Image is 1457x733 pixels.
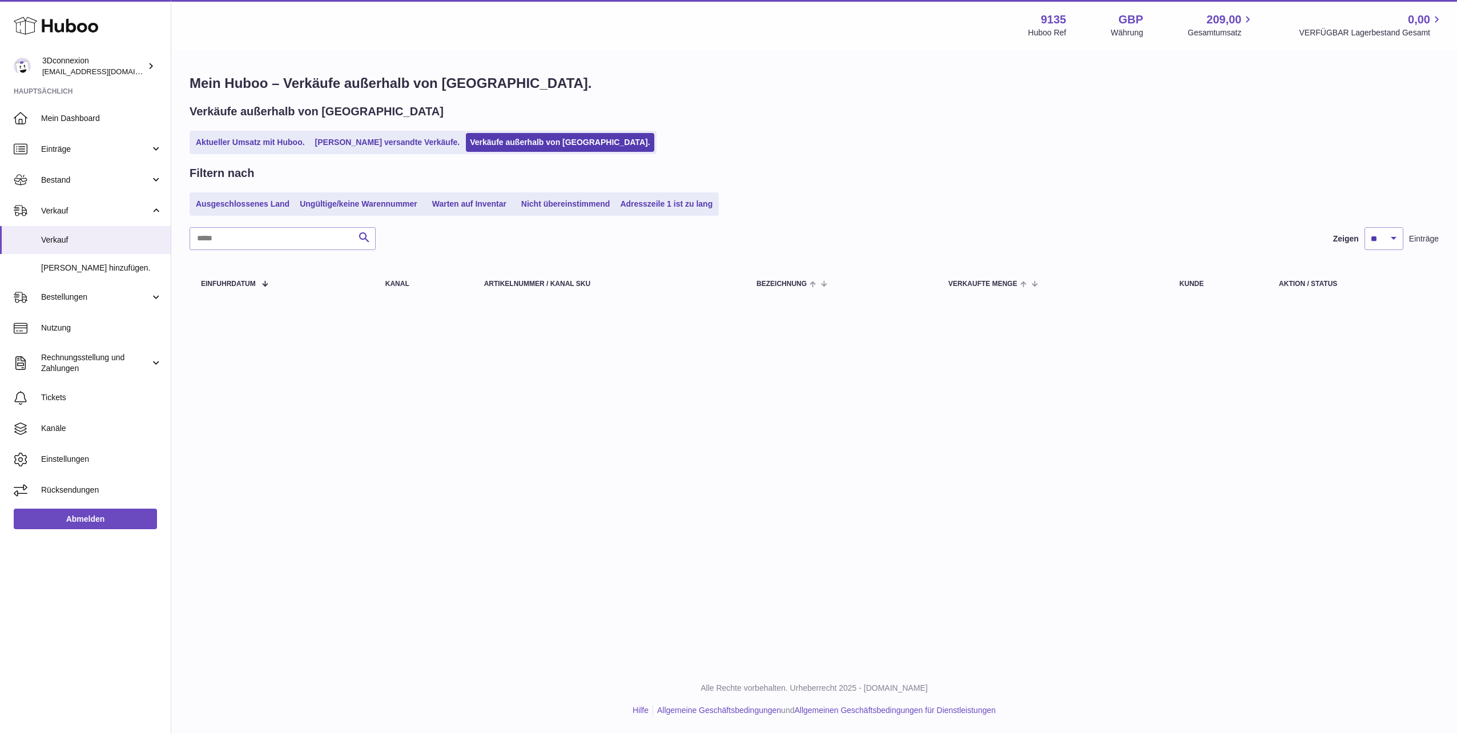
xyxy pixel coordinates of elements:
span: Einstellungen [41,454,162,465]
span: [PERSON_NAME] hinzufügen. [41,263,162,273]
span: Kanäle [41,423,162,434]
a: Allgemeine Geschäftsbedingungen [657,706,781,715]
a: 0,00 VERFÜGBAR Lagerbestand Gesamt [1299,12,1443,38]
span: Nutzung [41,323,162,333]
a: Aktueller Umsatz mit Huboo. [192,133,309,152]
span: Verkauf [41,206,150,216]
p: Alle Rechte vorbehalten. Urheberrecht 2025 - [DOMAIN_NAME] [180,683,1448,694]
img: order_eu@3dconnexion.com [14,58,31,75]
strong: 9135 [1041,12,1066,27]
div: Währung [1111,27,1144,38]
span: Verkaufte Menge [948,280,1017,288]
h1: Mein Huboo – Verkäufe außerhalb von [GEOGRAPHIC_DATA]. [190,74,1439,92]
a: Abmelden [14,509,157,529]
span: Einfuhrdatum [201,280,256,288]
div: Huboo Ref [1028,27,1066,38]
div: Kunde [1180,280,1256,288]
span: Einträge [1409,233,1439,244]
a: Adresszeile 1 ist zu lang [616,195,717,214]
a: Verkäufe außerhalb von [GEOGRAPHIC_DATA]. [466,133,654,152]
strong: GBP [1118,12,1143,27]
a: Hilfe [633,706,649,715]
div: Aktion / Status [1279,280,1427,288]
span: 209,00 [1206,12,1241,27]
a: Warten auf Inventar [424,195,515,214]
span: [EMAIL_ADDRESS][DOMAIN_NAME] [42,67,168,76]
h2: Filtern nach [190,166,254,181]
div: Kanal [385,280,461,288]
a: Nicht übereinstimmend [517,195,614,214]
div: 3Dconnexion [42,55,145,77]
span: Verkauf [41,235,162,245]
span: Bestand [41,175,150,186]
a: Allgemeinen Geschäftsbedingungen für Dienstleistungen [794,706,996,715]
div: Artikelnummer / Kanal SKU [484,280,734,288]
a: 209,00 Gesamtumsatz [1188,12,1254,38]
span: Einträge [41,144,150,155]
span: Rücksendungen [41,485,162,496]
span: Mein Dashboard [41,113,162,124]
span: Bestellungen [41,292,150,303]
a: Ausgeschlossenes Land [192,195,293,214]
label: Zeigen [1333,233,1359,244]
h2: Verkäufe außerhalb von [GEOGRAPHIC_DATA] [190,104,444,119]
span: Rechnungsstellung und Zahlungen [41,352,150,374]
span: 0,00 [1408,12,1430,27]
span: Bezeichnung [756,280,807,288]
span: Tickets [41,392,162,403]
a: Ungültige/keine Warennummer [296,195,421,214]
span: Gesamtumsatz [1188,27,1254,38]
a: [PERSON_NAME] versandte Verkäufe. [311,133,464,152]
li: und [653,705,996,716]
span: VERFÜGBAR Lagerbestand Gesamt [1299,27,1443,38]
